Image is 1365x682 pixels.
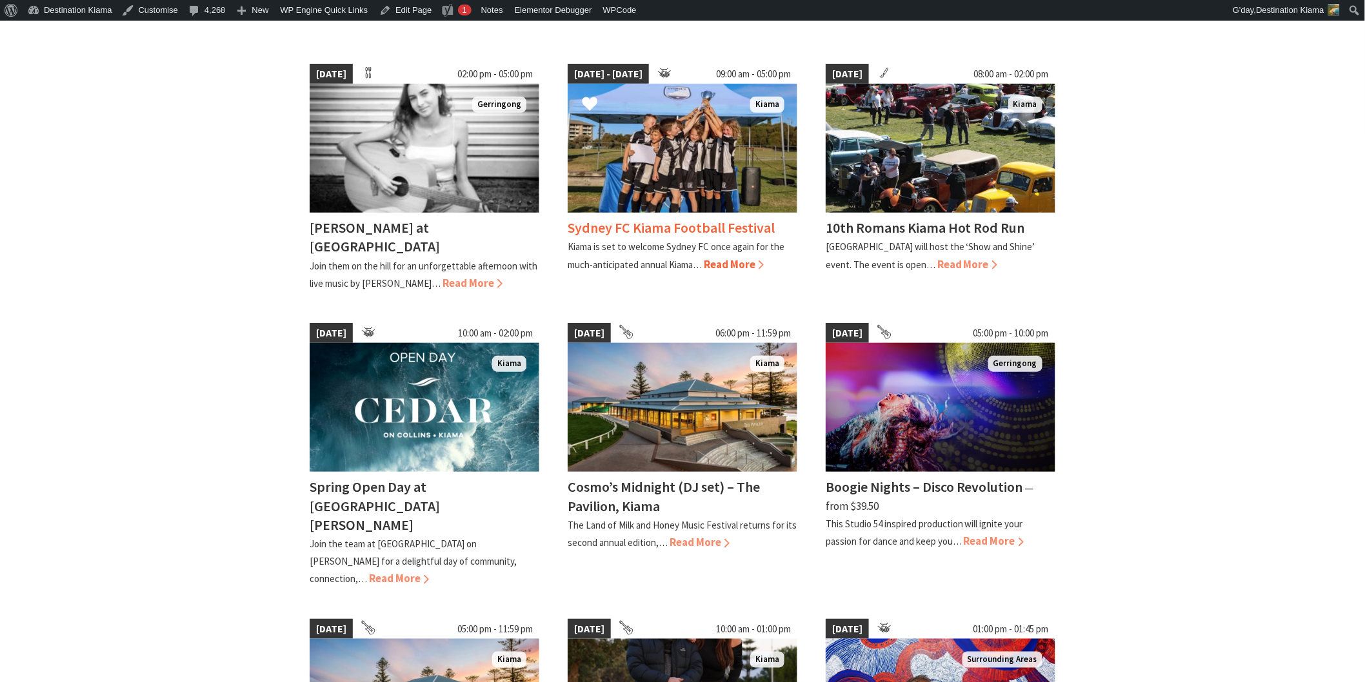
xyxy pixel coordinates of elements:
[964,534,1024,548] span: Read More
[451,619,539,639] span: 05:00 pm - 11:59 pm
[310,260,537,289] p: Join them on the hill for an unforgettable afternoon with live music by [PERSON_NAME]…
[826,478,1023,496] h4: Boogie Nights – Disco Revolution
[569,83,611,127] button: Click to Favourite Sydney FC Kiama Football Festival
[826,84,1055,213] img: Hot Rod Run Kiama
[826,323,869,344] span: [DATE]
[568,519,797,549] p: The Land of Milk and Honey Music Festival returns for its second annual edition,…
[826,64,869,84] span: [DATE]
[826,619,869,639] span: [DATE]
[310,323,539,588] a: [DATE] 10:00 am - 02:00 pm Kiama Spring Open Day at [GEOGRAPHIC_DATA][PERSON_NAME] Join the team ...
[750,652,784,668] span: Kiama
[568,240,784,270] p: Kiama is set to welcome Sydney FC once again for the much-anticipated annual Kiama…
[568,619,611,639] span: [DATE]
[967,323,1055,344] span: 05:00 pm - 10:00 pm
[826,343,1055,472] img: Boogie Nights
[568,64,649,84] span: [DATE] - [DATE]
[452,323,539,344] span: 10:00 am - 02:00 pm
[826,219,1025,237] h4: 10th Romans Kiama Hot Rod Run
[1328,4,1340,15] img: Untitled-design-1-150x150.jpg
[310,538,517,585] p: Join the team at [GEOGRAPHIC_DATA] on [PERSON_NAME] for a delightful day of community, connection,…
[310,219,440,255] h4: [PERSON_NAME] at [GEOGRAPHIC_DATA]
[670,535,730,549] span: Read More
[443,276,503,290] span: Read More
[568,323,611,344] span: [DATE]
[568,343,797,472] img: Land of Milk an Honey Festival
[962,652,1042,668] span: Surrounding Areas
[704,257,764,271] span: Read More
[988,356,1042,372] span: Gerringong
[369,571,429,585] span: Read More
[968,64,1055,84] span: 08:00 am - 02:00 pm
[492,356,526,372] span: Kiama
[937,257,997,271] span: Read More
[492,652,526,668] span: Kiama
[451,64,539,84] span: 02:00 pm - 05:00 pm
[310,323,353,344] span: [DATE]
[568,219,775,237] h4: Sydney FC Kiama Football Festival
[826,481,1034,512] span: ⁠— from $39.50
[568,84,797,213] img: sfc-kiama-football-festival-2
[710,619,797,639] span: 10:00 am - 01:00 pm
[310,84,539,213] img: Tayah Larsen
[568,323,797,588] a: [DATE] 06:00 pm - 11:59 pm Land of Milk an Honey Festival Kiama Cosmo’s Midnight (DJ set) – The P...
[310,619,353,639] span: [DATE]
[967,619,1055,639] span: 01:00 pm - 01:45 pm
[568,478,760,514] h4: Cosmo’s Midnight (DJ set) – The Pavilion, Kiama
[750,97,784,113] span: Kiama
[1008,97,1042,113] span: Kiama
[1257,5,1325,15] span: Destination Kiama
[462,5,466,15] span: 1
[826,240,1035,270] p: [GEOGRAPHIC_DATA] will host the ‘Show and Shine’ event. The event is open…
[826,64,1055,292] a: [DATE] 08:00 am - 02:00 pm Hot Rod Run Kiama Kiama 10th Romans Kiama Hot Rod Run [GEOGRAPHIC_DATA...
[310,64,353,84] span: [DATE]
[826,323,1055,588] a: [DATE] 05:00 pm - 10:00 pm Boogie Nights Gerringong Boogie Nights – Disco Revolution ⁠— from $39....
[750,356,784,372] span: Kiama
[310,64,539,292] a: [DATE] 02:00 pm - 05:00 pm Tayah Larsen Gerringong [PERSON_NAME] at [GEOGRAPHIC_DATA] Join them o...
[472,97,526,113] span: Gerringong
[310,478,440,533] h4: Spring Open Day at [GEOGRAPHIC_DATA][PERSON_NAME]
[568,64,797,292] a: [DATE] - [DATE] 09:00 am - 05:00 pm sfc-kiama-football-festival-2 Kiama Sydney FC Kiama Football ...
[709,323,797,344] span: 06:00 pm - 11:59 pm
[826,518,1023,547] p: This Studio 54 inspired production will ignite your passion for dance and keep you…
[710,64,797,84] span: 09:00 am - 05:00 pm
